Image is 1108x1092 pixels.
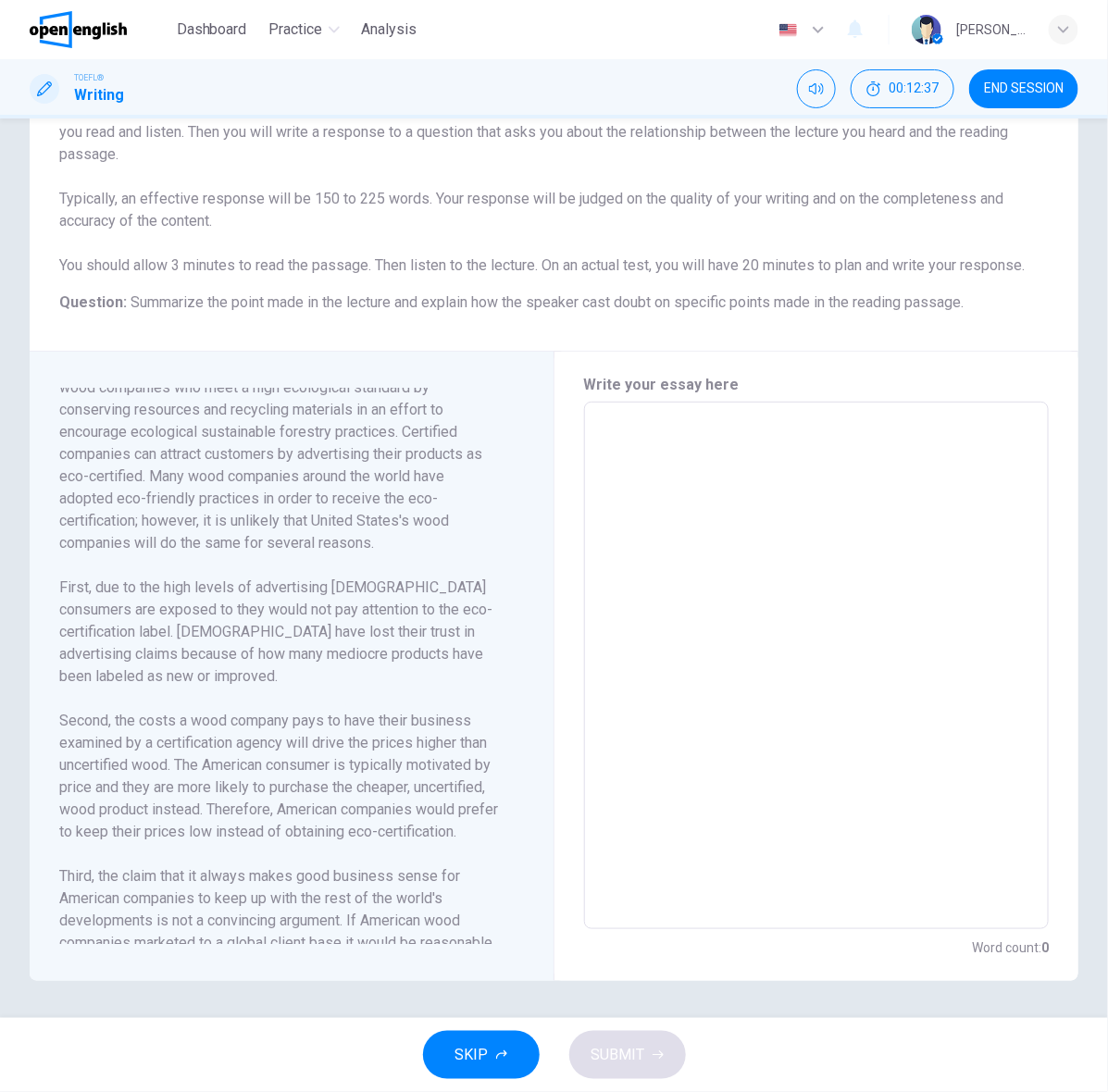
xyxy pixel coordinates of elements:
[59,99,1049,277] h6: Directions :
[131,293,964,311] span: Summarize the point made in the lecture and explain how the speaker cast doubt on specific points...
[74,84,124,106] h1: Writing
[889,81,939,96] span: 00:12:37
[972,937,1049,959] h6: Word count :
[74,71,104,84] span: TOEFL®
[797,69,836,108] div: Mute
[984,81,1064,96] span: END SESSION
[777,23,800,37] img: en
[423,1031,540,1079] button: SKIP
[851,69,954,108] div: Hide
[584,374,1050,396] h6: Write your essay here
[262,13,347,46] button: Practice
[169,13,255,46] button: Dashboard
[59,577,502,688] h6: First, due to the high levels of advertising [DEMOGRAPHIC_DATA] consumers are exposed to they wou...
[59,292,1049,314] h6: Question :
[455,1042,489,1068] span: SKIP
[912,15,941,44] img: Profile picture
[269,19,323,41] span: Practice
[30,11,127,48] img: OpenEnglish logo
[59,865,502,1043] h6: Third, the claim that it always makes good business sense for American companies to keep up with ...
[362,19,417,41] span: Analysis
[355,13,425,46] button: Analysis
[59,354,502,554] h6: An international organization has started issuing certifications to wood companies who meet a hig...
[851,69,954,108] button: 00:12:37
[59,710,502,843] h6: Second, the costs a wood company pays to have their business examined by a certification agency w...
[969,69,1078,108] button: END SESSION
[956,19,1027,41] div: [PERSON_NAME]
[1041,940,1049,955] strong: 0
[30,11,169,48] a: OpenEnglish logo
[177,19,247,41] span: Dashboard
